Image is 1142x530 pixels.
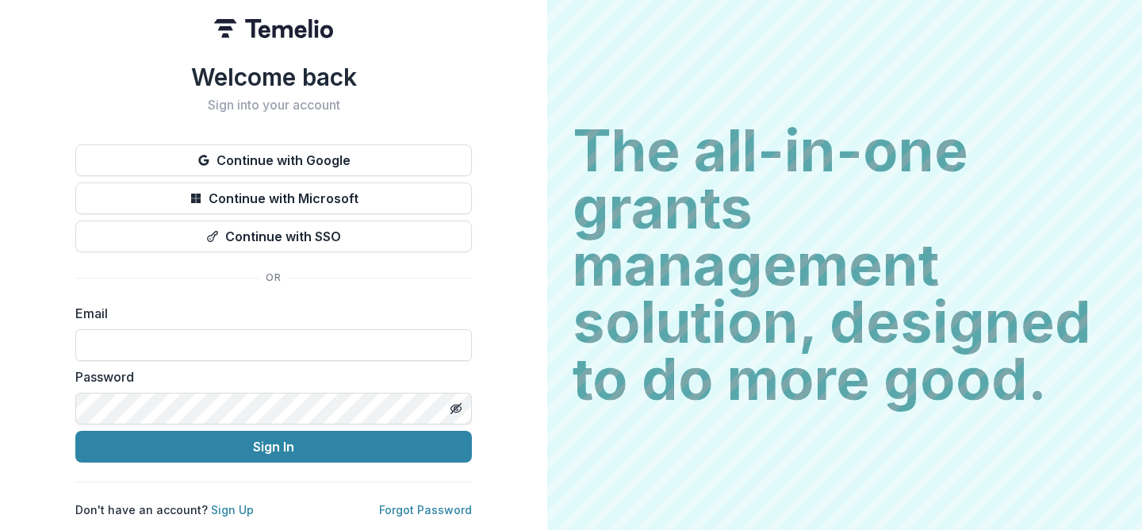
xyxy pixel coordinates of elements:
[75,501,254,518] p: Don't have an account?
[75,367,462,386] label: Password
[379,503,472,517] a: Forgot Password
[75,431,472,463] button: Sign In
[75,63,472,91] h1: Welcome back
[75,221,472,252] button: Continue with SSO
[211,503,254,517] a: Sign Up
[75,98,472,113] h2: Sign into your account
[443,396,469,421] button: Toggle password visibility
[75,182,472,214] button: Continue with Microsoft
[75,304,462,323] label: Email
[214,19,333,38] img: Temelio
[75,144,472,176] button: Continue with Google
